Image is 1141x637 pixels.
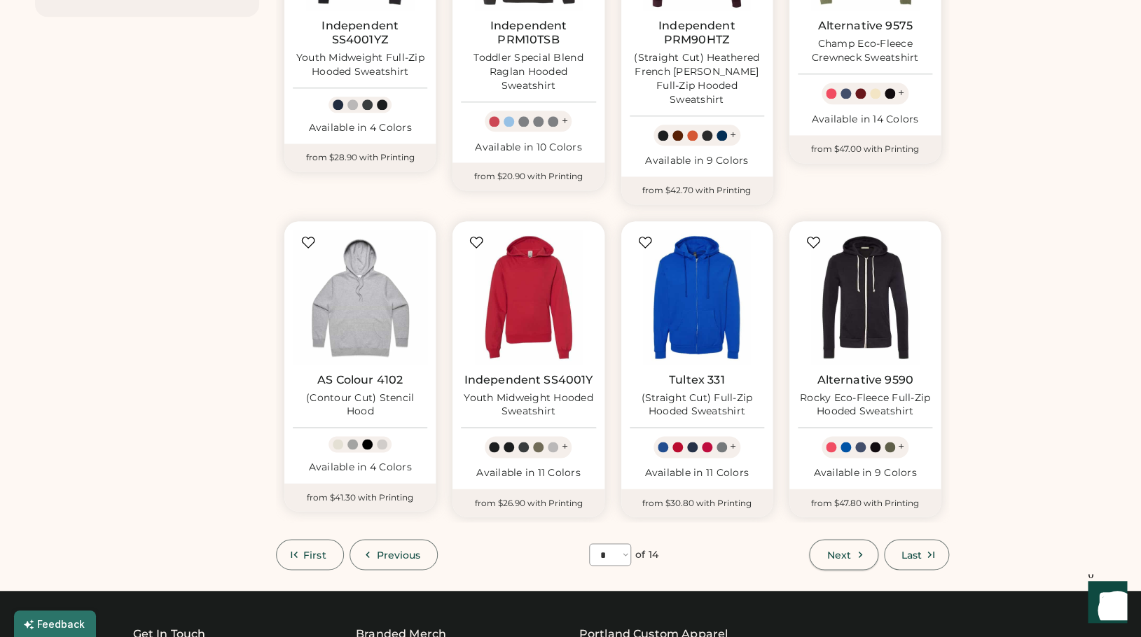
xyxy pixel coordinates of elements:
[884,539,949,570] button: Last
[730,439,736,454] div: +
[303,549,326,559] span: First
[461,19,595,47] a: Independent PRM10TSB
[461,141,595,155] div: Available in 10 Colors
[461,230,595,364] img: Independent Trading Co. SS4001Y Youth Midweight Hooded Sweatshirt
[293,51,427,79] div: Youth Midweight Full-Zip Hooded Sweatshirt
[317,373,403,387] a: AS Colour 4102
[798,466,932,480] div: Available in 9 Colors
[284,143,436,171] div: from $28.90 with Printing
[461,391,595,419] div: Youth Midweight Hooded Sweatshirt
[293,19,427,47] a: Independent SS4001YZ
[635,547,658,561] div: of 14
[293,391,427,419] div: (Contour Cut) Stencil Hood
[452,162,604,190] div: from $20.90 with Printing
[898,439,904,454] div: +
[621,489,773,517] div: from $30.80 with Printing
[630,51,764,107] div: (Straight Cut) Heathered French [PERSON_NAME] Full-Zip Hooded Sweatshirt
[817,373,913,387] a: Alternative 9590
[789,135,941,163] div: from $47.00 with Printing
[621,176,773,204] div: from $42.70 with Printing
[798,391,932,419] div: Rocky Eco-Fleece Full-Zip Hooded Sweatshirt
[284,483,436,511] div: from $41.30 with Printing
[561,113,567,129] div: +
[798,37,932,65] div: Champ Eco-Fleece Crewneck Sweatshirt
[901,549,922,559] span: Last
[827,549,850,559] span: Next
[630,19,764,47] a: Independent PRM90HTZ
[377,549,421,559] span: Previous
[630,466,764,480] div: Available in 11 Colors
[561,439,567,454] div: +
[730,127,736,143] div: +
[293,121,427,135] div: Available in 4 Colors
[817,19,912,33] a: Alternative 9575
[350,539,438,570] button: Previous
[789,489,941,517] div: from $47.80 with Printing
[461,51,595,93] div: Toddler Special Blend Raglan Hooded Sweatshirt
[464,373,593,387] a: Independent SS4001Y
[276,539,344,570] button: First
[1074,574,1135,634] iframe: Front Chat
[898,85,904,101] div: +
[809,539,878,570] button: Next
[798,230,932,364] img: Alternative 9590 Rocky Eco-Fleece Full-Zip Hooded Sweatshirt
[452,489,604,517] div: from $26.90 with Printing
[630,391,764,419] div: (Straight Cut) Full-Zip Hooded Sweatshirt
[293,461,427,475] div: Available in 4 Colors
[798,113,932,127] div: Available in 14 Colors
[461,466,595,480] div: Available in 11 Colors
[669,373,725,387] a: Tultex 331
[630,154,764,168] div: Available in 9 Colors
[630,230,764,364] img: Tultex 331 (Straight Cut) Full-Zip Hooded Sweatshirt
[293,230,427,364] img: AS Colour 4102 (Contour Cut) Stencil Hood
